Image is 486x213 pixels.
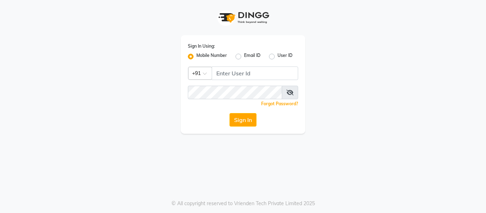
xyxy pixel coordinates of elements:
[229,113,257,127] button: Sign In
[261,101,298,106] a: Forgot Password?
[244,52,260,61] label: Email ID
[188,86,282,99] input: Username
[212,66,298,80] input: Username
[215,7,271,28] img: logo1.svg
[188,43,215,49] label: Sign In Using:
[196,52,227,61] label: Mobile Number
[278,52,292,61] label: User ID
